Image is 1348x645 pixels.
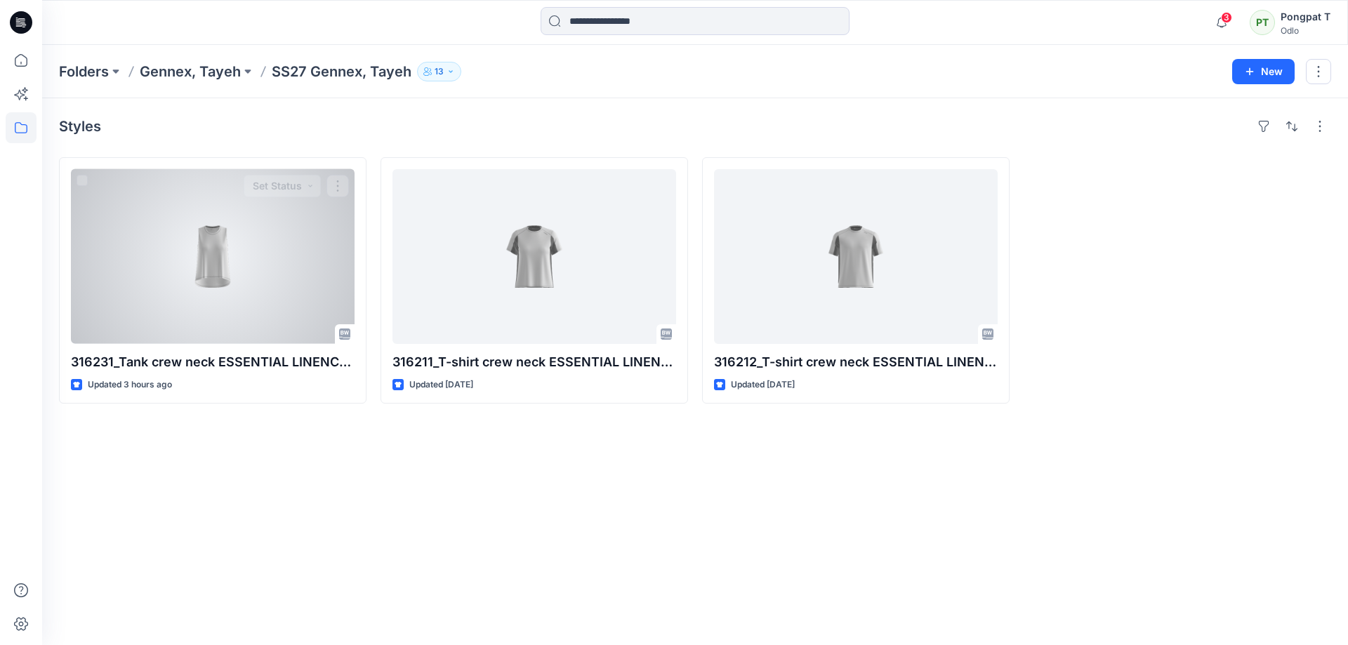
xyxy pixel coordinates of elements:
[88,378,172,392] p: Updated 3 hours ago
[417,62,461,81] button: 13
[1221,12,1232,23] span: 3
[71,169,355,344] a: 316231_Tank crew neck ESSENTIAL LINENCOOL_EP_YPT
[714,352,998,372] p: 316212_T-shirt crew neck ESSENTIAL LINENCOOL_EP_YPT
[731,378,795,392] p: Updated [DATE]
[392,169,676,344] a: 316211_T-shirt crew neck ESSENTIAL LINENCOOL_EP_YPT
[409,378,473,392] p: Updated [DATE]
[59,118,101,135] h4: Styles
[272,62,411,81] p: SS27 Gennex, Tayeh
[71,352,355,372] p: 316231_Tank crew neck ESSENTIAL LINENCOOL_EP_YPT
[714,169,998,344] a: 316212_T-shirt crew neck ESSENTIAL LINENCOOL_EP_YPT
[435,64,444,79] p: 13
[392,352,676,372] p: 316211_T-shirt crew neck ESSENTIAL LINENCOOL_EP_YPT
[1250,10,1275,35] div: PT
[1281,25,1330,36] div: Odlo
[1232,59,1295,84] button: New
[140,62,241,81] a: Gennex, Tayeh
[1281,8,1330,25] div: Pongpat T
[59,62,109,81] a: Folders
